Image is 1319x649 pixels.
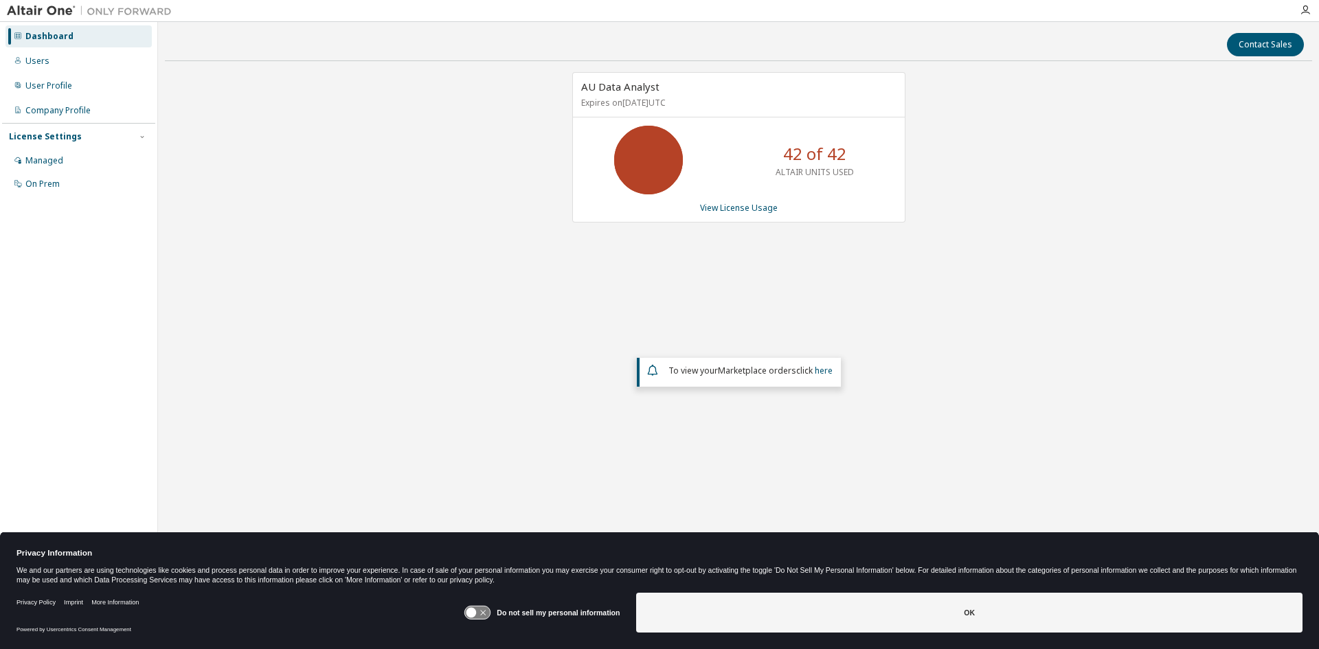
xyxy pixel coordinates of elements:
img: Altair One [7,4,179,18]
div: Managed [25,155,63,166]
em: Marketplace orders [718,365,796,376]
div: Company Profile [25,105,91,116]
a: View License Usage [700,202,778,214]
div: User Profile [25,80,72,91]
button: Contact Sales [1227,33,1304,56]
div: On Prem [25,179,60,190]
span: AU Data Analyst [581,80,659,93]
div: Dashboard [25,31,74,42]
p: 42 of 42 [783,142,846,166]
p: Expires on [DATE] UTC [581,97,893,109]
p: ALTAIR UNITS USED [776,166,854,178]
div: Users [25,56,49,67]
span: To view your click [668,365,833,376]
div: License Settings [9,131,82,142]
a: here [815,365,833,376]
